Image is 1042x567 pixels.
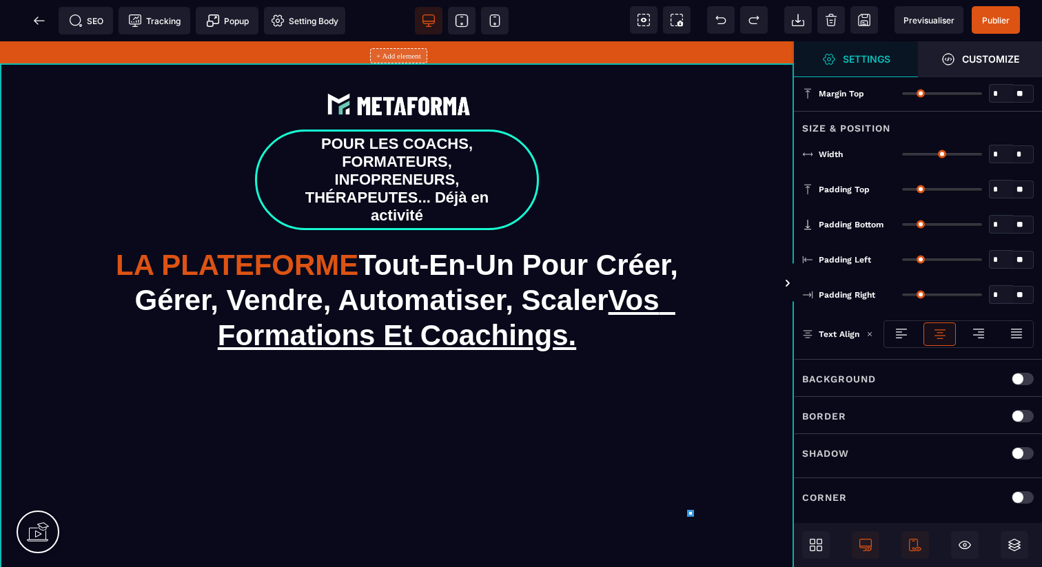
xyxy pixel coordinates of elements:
[918,41,1042,77] span: Open Style Manager
[116,207,358,240] span: LA PLATEFORME
[802,371,876,387] p: Background
[794,111,1042,136] div: Size & Position
[802,327,859,341] p: Text Align
[322,46,473,78] img: dce72762b8fdcab3cbcc23e8c84d924e_Adobe_Express_-_file_(1).png
[819,219,883,230] span: Padding Bottom
[802,489,847,506] p: Corner
[982,15,1010,25] span: Publier
[271,14,338,28] span: Setting Body
[1001,531,1028,559] span: Open Layers
[866,331,873,338] img: loading
[819,184,870,195] span: Padding Top
[903,15,954,25] span: Previsualiser
[206,14,249,28] span: Popup
[630,6,657,34] span: View components
[895,6,963,34] span: Preview
[843,54,890,64] strong: Settings
[819,88,864,99] span: Margin Top
[218,243,675,310] span: Vos Formations Et Coachings.
[962,54,1019,64] strong: Customize
[819,254,871,265] span: Padding Left
[103,199,691,318] h1: Tout-En-Un Pour Créer, Gérer, Vendre, Automatiser, Scaler
[69,14,103,28] span: SEO
[819,289,875,300] span: Padding Right
[852,531,879,559] span: Desktop Only
[951,531,979,559] span: Hide/Show Block
[128,14,181,28] span: Tracking
[802,445,849,462] p: Shadow
[819,149,843,160] span: Width
[901,531,929,559] span: Mobile Only
[794,41,918,77] span: Settings
[663,6,691,34] span: Screenshot
[802,531,830,559] span: Open Blocks
[281,90,513,187] text: POUR LES COACHS, FORMATEURS, INFOPRENEURS, THÉRAPEUTES... Déjà en activité
[802,408,846,424] p: Border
